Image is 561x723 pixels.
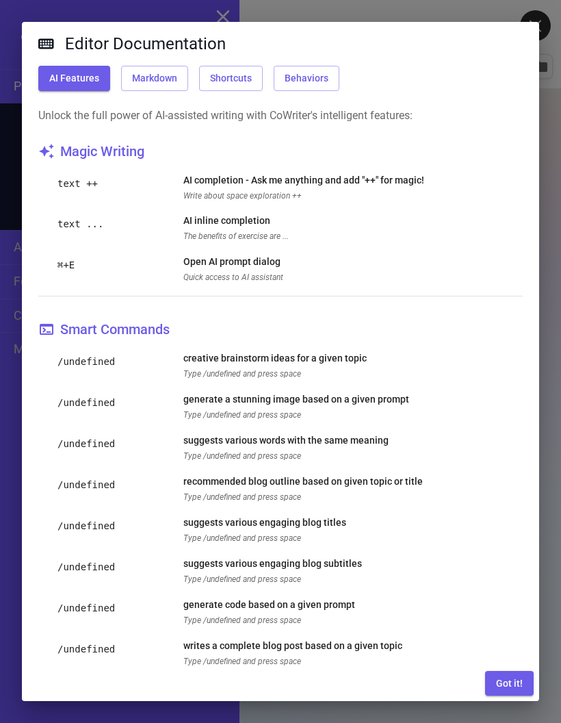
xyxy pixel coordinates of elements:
[38,66,110,91] button: AI Features
[183,557,523,570] p: suggests various engaging blog subtitles
[49,393,123,412] p: /undefined
[183,516,523,529] p: suggests various engaging blog titles
[183,655,523,669] span: Type /undefined and press space
[183,214,523,227] p: AI inline completion
[60,318,170,340] h6: Smart Commands
[183,598,523,611] p: generate code based on a given prompt
[183,368,523,381] span: Type /undefined and press space
[183,271,523,285] span: Quick access to AI assistant
[49,557,123,576] p: /undefined
[183,433,523,447] p: suggests various words with the same meaning
[121,66,188,91] button: Markdown
[49,639,123,659] p: /undefined
[183,255,523,268] p: Open AI prompt dialog
[49,434,123,453] p: /undefined
[38,143,55,160] span: auto_awesome
[49,255,83,275] p: ⌘+E
[49,174,106,193] p: text ++
[199,66,263,91] button: Shortcuts
[183,409,523,422] span: Type /undefined and press space
[38,107,523,124] p: Unlock the full power of AI-assisted writing with CoWriter's intelligent features:
[183,392,523,406] p: generate a stunning image based on a given prompt
[183,190,523,203] span: Write about space exploration ++
[274,66,339,91] button: Behaviors
[183,474,523,488] p: recommended blog outline based on given topic or title
[183,491,523,505] span: Type /undefined and press space
[183,230,523,244] span: The benefits of exercise are ...
[65,33,226,55] h5: Editor Documentation
[49,516,123,535] p: /undefined
[183,573,523,587] span: Type /undefined and press space
[38,321,55,338] span: terminal
[485,671,534,696] button: Got it!
[183,614,523,628] span: Type /undefined and press space
[49,598,123,618] p: /undefined
[49,214,112,233] p: text ...
[183,532,523,546] span: Type /undefined and press space
[49,475,123,494] p: /undefined
[183,351,523,365] p: creative brainstorm ideas for a given topic
[183,450,523,464] span: Type /undefined and press space
[183,173,523,187] p: AI completion - Ask me anything and add "++" for magic!
[49,352,123,371] p: /undefined
[183,639,523,652] p: writes a complete blog post based on a given topic
[60,140,144,162] h6: Magic Writing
